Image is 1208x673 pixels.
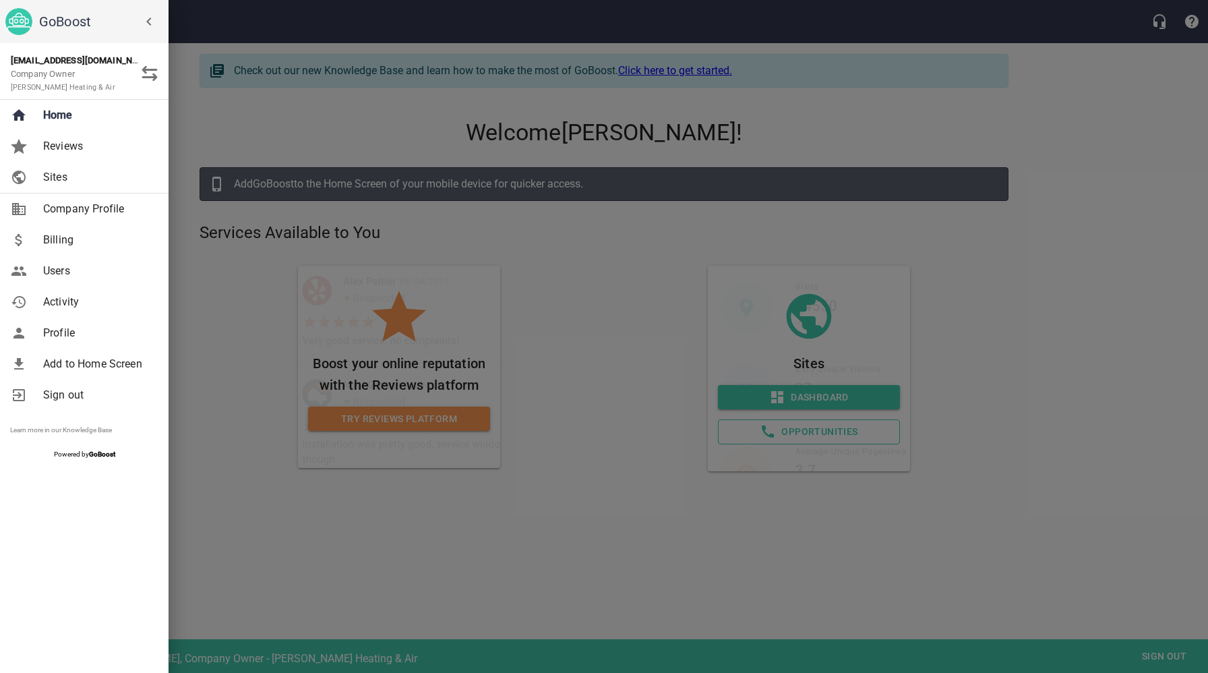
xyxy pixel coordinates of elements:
span: Sites [43,169,152,185]
span: Billing [43,232,152,248]
span: Activity [43,294,152,310]
span: Add to Home Screen [43,356,152,372]
span: Company Owner [11,69,115,92]
button: Switch Role [133,57,166,90]
span: Home [43,107,152,123]
strong: [EMAIL_ADDRESS][DOMAIN_NAME] [11,55,153,65]
small: [PERSON_NAME] Heating & Air [11,83,115,92]
a: Learn more in our Knowledge Base [10,426,112,434]
span: Company Profile [43,201,152,217]
img: go_boost_head.png [5,8,32,35]
h6: GoBoost [39,11,163,32]
strong: GoBoost [89,450,115,458]
span: Reviews [43,138,152,154]
span: Users [43,263,152,279]
span: Sign out [43,387,152,403]
span: Profile [43,325,152,341]
span: Powered by [54,450,115,458]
